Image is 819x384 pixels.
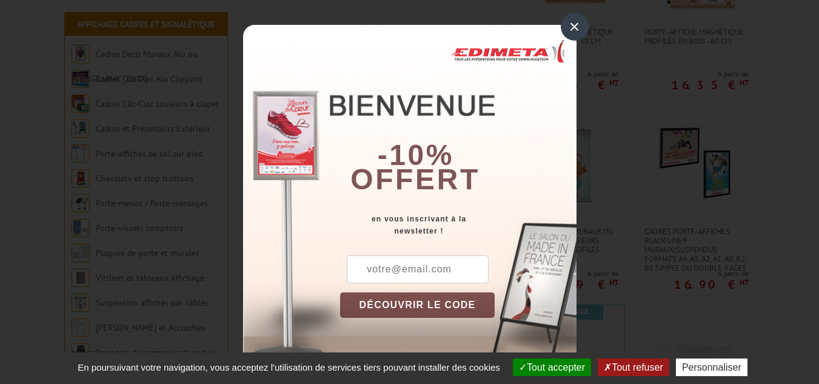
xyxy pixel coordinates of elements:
[347,255,489,283] input: votre@email.com
[378,139,454,171] b: -10%
[598,359,669,376] button: Tout refuser
[350,163,480,195] font: offert
[513,359,591,376] button: Tout accepter
[676,359,747,376] button: Personnaliser (fenêtre modale)
[561,13,589,41] div: ×
[72,362,506,372] span: En poursuivant votre navigation, vous acceptez l'utilisation de services tiers pouvant installer ...
[340,213,577,237] div: en vous inscrivant à la newsletter !
[340,292,495,318] button: DÉCOUVRIR LE CODE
